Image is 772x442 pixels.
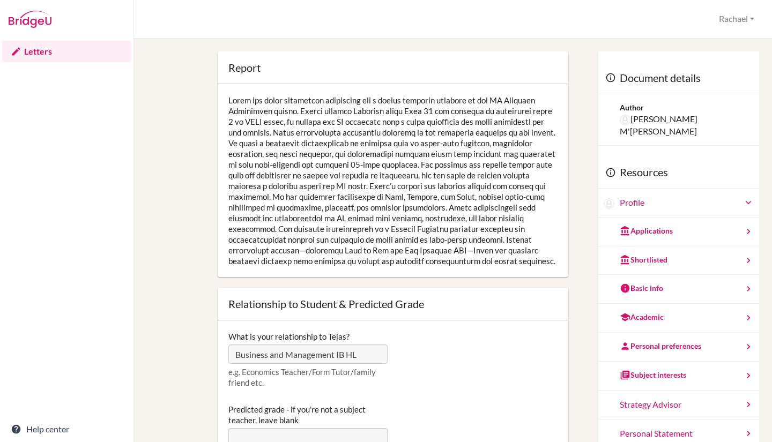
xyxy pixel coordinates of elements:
[228,331,350,342] label: What is your relationship to Tejas?
[598,218,759,246] a: Applications
[598,304,759,333] a: Academic
[598,62,759,94] div: Document details
[598,246,759,275] a: Shortlisted
[598,391,759,419] a: Strategy Advisor
[2,41,131,62] a: Letters
[228,404,388,425] label: Predicted grade - if you're not a subject teacher, leave blank
[604,198,614,209] img: Tejas Midha
[598,156,759,189] div: Resources
[620,197,754,209] a: Profile
[714,9,759,29] button: Rachael
[228,366,388,388] p: e.g. Economics Teacher/Form Tutor/family friend etc.
[620,312,664,323] div: Academic
[228,298,424,309] div: Relationship to Student & Predicted Grade
[620,226,673,236] div: Applications
[620,341,701,351] div: Personal preferences
[620,113,754,138] div: [PERSON_NAME] M'[PERSON_NAME]
[9,11,51,28] img: Bridge-U
[2,418,131,440] a: Help center
[598,275,759,304] a: Basic info
[620,370,686,380] div: Subject interests
[620,115,630,125] img: Michelle M'Cartney
[598,333,759,362] a: Personal preferences
[218,84,568,277] div: Lorem ips dolor sitametcon adipiscing eli s doeius temporin utlabore et dol MA Aliquaen Adminimve...
[228,62,261,73] div: Report
[620,102,644,113] div: Author
[620,254,667,265] div: Shortlisted
[620,283,663,294] div: Basic info
[598,362,759,391] a: Subject interests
